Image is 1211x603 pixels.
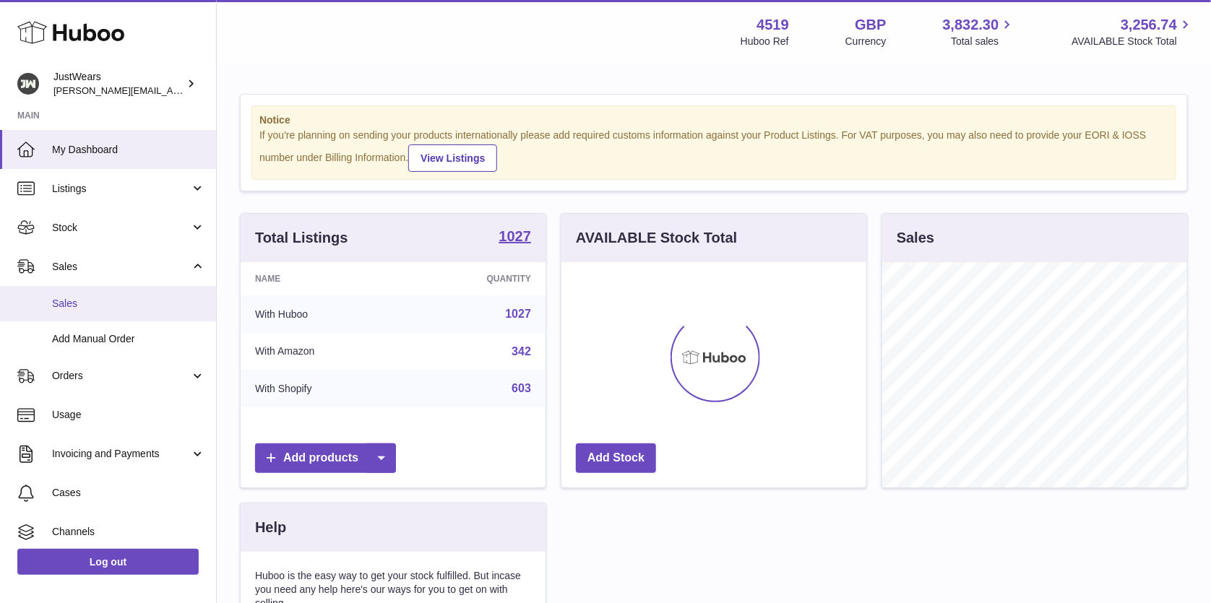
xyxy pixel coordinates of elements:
[241,295,408,333] td: With Huboo
[17,73,39,95] img: josh@just-wears.com
[52,221,190,235] span: Stock
[408,144,497,172] a: View Listings
[951,35,1015,48] span: Total sales
[943,15,1016,48] a: 3,832.30 Total sales
[52,182,190,196] span: Listings
[52,525,205,539] span: Channels
[512,382,531,394] a: 603
[259,129,1168,172] div: If you're planning on sending your products internationally please add required customs informati...
[52,297,205,311] span: Sales
[241,370,408,407] td: With Shopify
[741,35,789,48] div: Huboo Ref
[255,518,286,537] h3: Help
[255,228,348,248] h3: Total Listings
[512,345,531,357] a: 342
[53,70,184,97] div: JustWears
[52,143,205,157] span: My Dashboard
[499,229,532,246] a: 1027
[576,443,656,473] a: Add Stock
[52,260,190,274] span: Sales
[505,308,531,320] a: 1027
[1072,35,1194,48] span: AVAILABLE Stock Total
[845,35,887,48] div: Currency
[855,15,886,35] strong: GBP
[259,113,1168,127] strong: Notice
[255,443,396,473] a: Add products
[897,228,934,248] h3: Sales
[1072,15,1194,48] a: 3,256.74 AVAILABLE Stock Total
[408,262,546,295] th: Quantity
[52,447,190,461] span: Invoicing and Payments
[17,549,199,575] a: Log out
[52,369,190,383] span: Orders
[241,333,408,370] td: With Amazon
[53,84,290,96] span: [PERSON_NAME][EMAIL_ADDRESS][DOMAIN_NAME]
[757,15,789,35] strong: 4519
[241,262,408,295] th: Name
[576,228,737,248] h3: AVAILABLE Stock Total
[52,408,205,422] span: Usage
[52,486,205,500] span: Cases
[943,15,999,35] span: 3,832.30
[499,229,532,243] strong: 1027
[1121,15,1177,35] span: 3,256.74
[52,332,205,346] span: Add Manual Order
